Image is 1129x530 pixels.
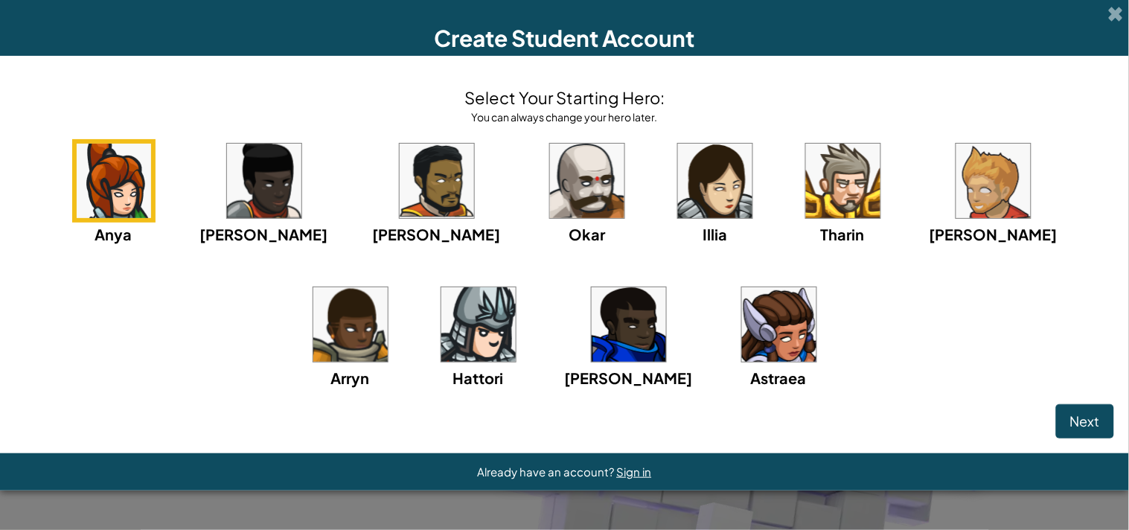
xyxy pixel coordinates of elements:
span: Astraea [751,368,807,387]
a: Sign in [617,464,652,479]
button: Next [1056,404,1114,438]
span: [PERSON_NAME] [373,225,501,243]
span: Tharin [821,225,865,243]
img: portrait.png [77,144,151,218]
span: Arryn [331,368,370,387]
img: portrait.png [592,287,666,362]
span: Illia [703,225,727,243]
span: Create Student Account [435,24,695,52]
img: portrait.png [227,144,301,218]
div: You can always change your hero later. [464,109,665,124]
img: portrait.png [956,144,1031,218]
h4: Select Your Starting Hero: [464,86,665,109]
span: [PERSON_NAME] [930,225,1058,243]
span: Hattori [453,368,504,387]
span: [PERSON_NAME] [565,368,693,387]
span: Next [1070,412,1100,430]
img: portrait.png [441,287,516,362]
img: portrait.png [806,144,880,218]
img: portrait.png [742,287,816,362]
img: portrait.png [678,144,752,218]
img: portrait.png [400,144,474,218]
span: Anya [95,225,132,243]
img: portrait.png [313,287,388,362]
img: portrait.png [550,144,624,218]
span: Okar [569,225,605,243]
span: [PERSON_NAME] [200,225,328,243]
span: Already have an account? [478,464,617,479]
